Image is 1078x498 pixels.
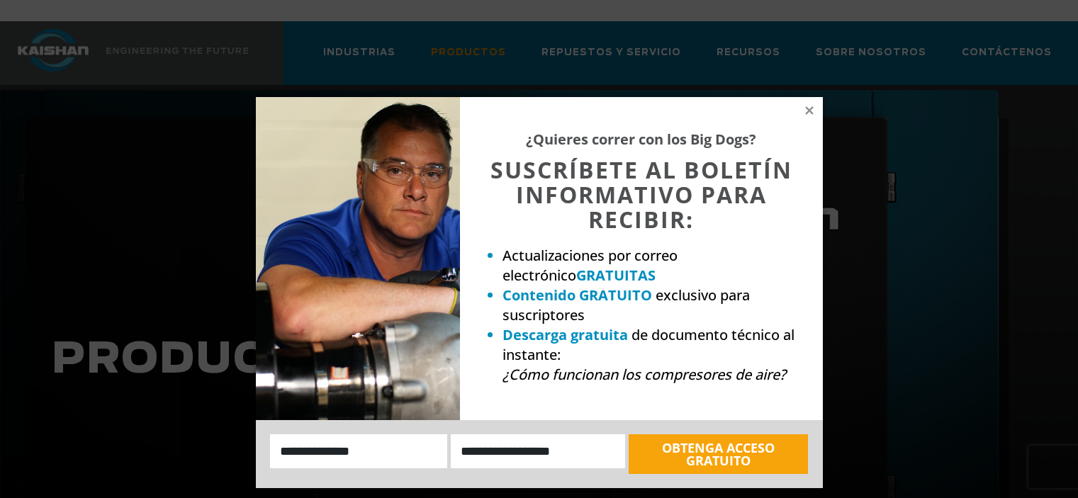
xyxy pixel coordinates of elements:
input: Correo electrónico [451,434,625,468]
font: Descarga gratuita [502,325,628,344]
button: Cerca [803,104,816,117]
font: de documento técnico al instante: [502,325,795,364]
font: SUSCRÍBETE AL BOLETÍN INFORMATIVO PARA RECIBIR: [490,154,792,234]
font: GRATUITAS [576,266,656,285]
font: exclusivo para suscriptores [502,285,750,324]
input: Nombre: [270,434,448,468]
button: OBTENGA ACCESO GRATUITO [629,434,808,474]
font: ¿Cómo funcionan los compresores de aire? [502,365,786,384]
font: Actualizaciones por correo electrónico [502,246,678,285]
font: ¿Quieres correr con los Big Dogs? [526,130,756,149]
font: Contenido GRATUITO [502,285,652,305]
font: OBTENGA ACCESO GRATUITO [662,439,775,469]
